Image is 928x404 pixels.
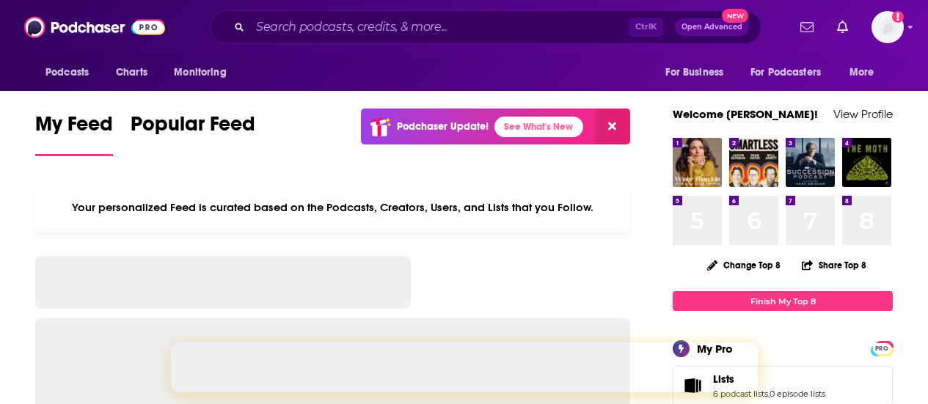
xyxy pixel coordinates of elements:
[698,256,789,274] button: Change Top 8
[839,59,893,87] button: open menu
[713,372,825,386] a: Lists
[494,117,583,137] a: See What's New
[842,138,891,187] img: The Moth
[872,11,904,43] img: User Profile
[750,62,821,83] span: For Podcasters
[878,354,913,389] iframe: Intercom live chat
[131,111,255,145] span: Popular Feed
[872,11,904,43] button: Show profile menu
[673,138,722,187] img: Wiser Than Me with Julia Louis-Dreyfus
[673,107,818,121] a: Welcome [PERSON_NAME]!
[174,62,226,83] span: Monitoring
[35,59,108,87] button: open menu
[675,18,749,36] button: Open AdvancedNew
[872,11,904,43] span: Logged in as jillsiegel
[873,343,891,354] span: PRO
[770,389,825,399] a: 0 episode lists
[655,59,742,87] button: open menu
[682,23,742,31] span: Open Advanced
[35,183,630,232] div: Your personalized Feed is curated based on the Podcasts, Creators, Users, and Lists that you Follow.
[892,11,904,23] svg: Add a profile image
[873,342,891,353] a: PRO
[210,10,761,44] div: Search podcasts, credits, & more...
[131,111,255,156] a: Popular Feed
[729,138,778,187] img: SmartLess
[106,59,156,87] a: Charts
[801,251,867,279] button: Share Top 8
[629,18,663,37] span: Ctrl K
[673,291,893,311] a: Finish My Top 8
[722,9,748,23] span: New
[35,111,113,156] a: My Feed
[794,15,819,40] a: Show notifications dropdown
[713,389,768,399] a: 6 podcast lists
[786,138,835,187] img: HBO's Succession Podcast
[171,342,758,392] iframe: Intercom live chat banner
[768,389,770,399] span: ,
[35,111,113,145] span: My Feed
[741,59,842,87] button: open menu
[45,62,89,83] span: Podcasts
[850,62,874,83] span: More
[397,120,489,133] p: Podchaser Update!
[24,13,165,41] img: Podchaser - Follow, Share and Rate Podcasts
[164,59,245,87] button: open menu
[665,62,723,83] span: For Business
[833,107,893,121] a: View Profile
[250,15,629,39] input: Search podcasts, credits, & more...
[831,15,854,40] a: Show notifications dropdown
[116,62,147,83] span: Charts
